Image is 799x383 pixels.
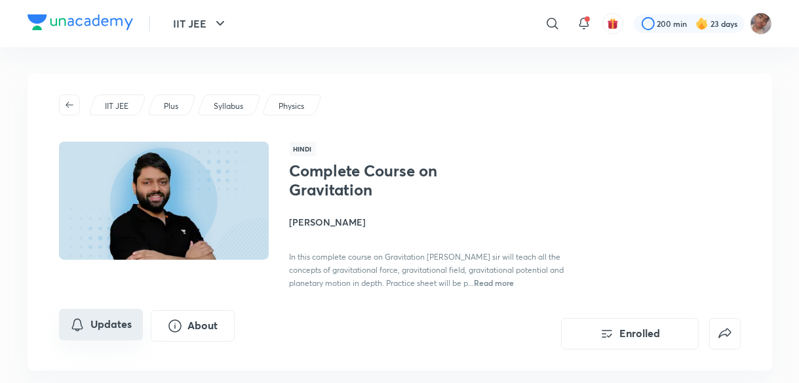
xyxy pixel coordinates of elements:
button: false [709,318,741,350]
p: Syllabus [214,100,243,112]
img: Thumbnail [56,140,270,261]
p: Physics [279,100,304,112]
span: In this complete course on Gravitation [PERSON_NAME] sir will teach all the concepts of gravitati... [290,252,564,288]
img: streak [695,17,709,30]
img: avatar [607,18,619,30]
button: avatar [602,13,623,34]
button: Updates [59,309,143,340]
a: Syllabus [211,100,245,112]
a: Plus [161,100,180,112]
button: About [151,310,235,342]
button: Enrolled [561,318,699,350]
span: Read more [475,277,515,288]
img: Company Logo [28,14,133,30]
p: Plus [164,100,178,112]
img: Rahul 2026 [750,12,772,35]
h4: [PERSON_NAME] [290,215,583,229]
h1: Complete Course on Gravitation [290,161,504,199]
button: IIT JEE [166,10,236,37]
a: Physics [276,100,306,112]
a: Company Logo [28,14,133,33]
a: IIT JEE [102,100,130,112]
p: IIT JEE [105,100,128,112]
span: Hindi [290,142,316,156]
